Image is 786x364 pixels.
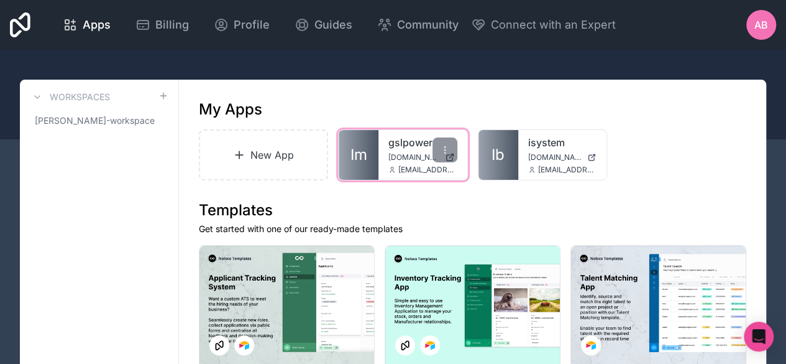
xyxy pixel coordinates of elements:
h1: Templates [199,200,746,220]
span: Im [350,145,367,165]
a: [PERSON_NAME]-workspace [30,110,168,132]
a: [DOMAIN_NAME] [388,152,457,162]
button: Connect with an Expert [471,16,616,34]
h1: My Apps [199,100,262,119]
img: Airtable Logo [586,340,596,350]
span: Connect with an Expert [491,16,616,34]
a: Ib [478,130,518,180]
span: Billing [155,16,189,34]
div: Open Intercom Messenger [744,322,774,352]
a: isystem [528,135,596,150]
span: [PERSON_NAME]-workspace [35,114,155,127]
a: New App [199,129,328,180]
span: Ib [491,145,505,165]
span: Guides [314,16,352,34]
a: Profile [204,11,280,39]
a: Billing [126,11,199,39]
a: Guides [285,11,362,39]
p: Get started with one of our ready-made templates [199,223,746,235]
h3: Workspaces [50,91,110,103]
span: [EMAIL_ADDRESS][DOMAIN_NAME] [398,165,457,175]
span: Community [397,16,459,34]
span: Apps [83,16,111,34]
a: Community [367,11,468,39]
a: Apps [53,11,121,39]
a: Im [339,130,378,180]
a: [DOMAIN_NAME] [528,152,596,162]
span: [EMAIL_ADDRESS][DOMAIN_NAME] [538,165,596,175]
img: Airtable Logo [425,340,435,350]
a: Workspaces [30,90,110,105]
span: AB [754,17,768,32]
span: [DOMAIN_NAME] [528,152,583,162]
span: Profile [234,16,270,34]
span: [DOMAIN_NAME] [388,152,439,162]
img: Airtable Logo [239,340,249,350]
a: gslpower [388,135,457,150]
